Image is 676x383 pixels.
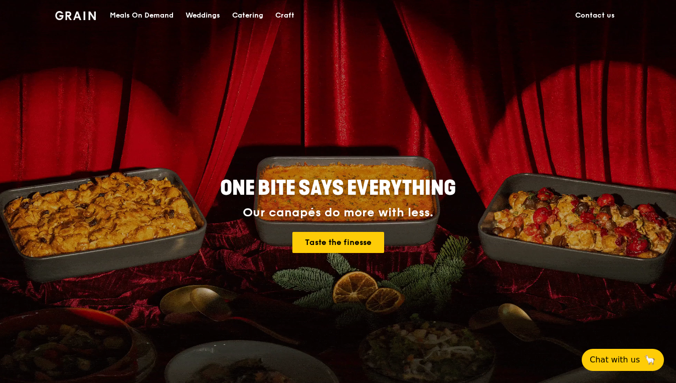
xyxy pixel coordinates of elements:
[186,1,220,31] div: Weddings
[55,11,96,20] img: Grain
[226,1,269,31] a: Catering
[644,354,656,366] span: 🦙
[180,1,226,31] a: Weddings
[220,176,456,200] span: ONE BITE SAYS EVERYTHING
[590,354,640,366] span: Chat with us
[275,1,294,31] div: Craft
[569,1,621,31] a: Contact us
[292,232,384,253] a: Taste the finesse
[269,1,300,31] a: Craft
[157,206,519,220] div: Our canapés do more with less.
[110,1,174,31] div: Meals On Demand
[582,349,664,371] button: Chat with us🦙
[232,1,263,31] div: Catering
